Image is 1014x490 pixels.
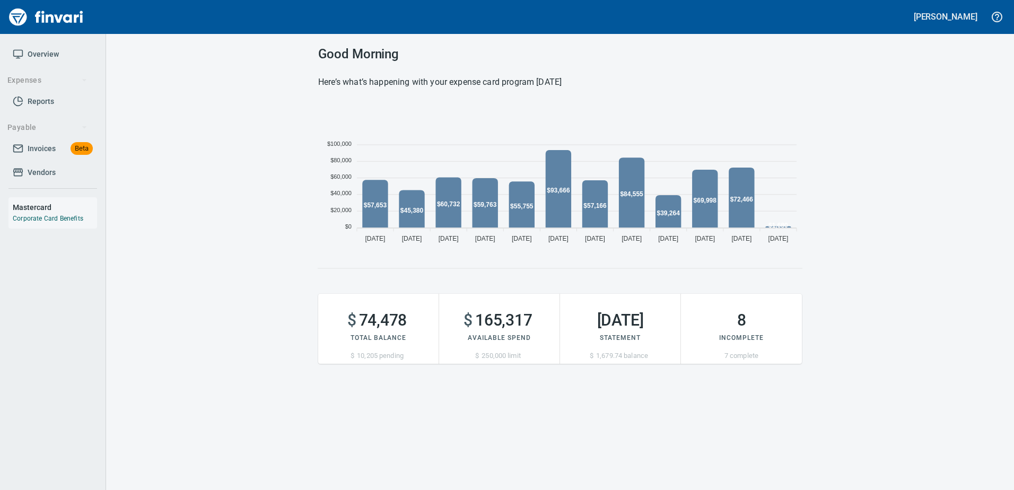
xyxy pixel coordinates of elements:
[512,235,532,242] tspan: [DATE]
[13,215,83,222] a: Corporate Card Benefits
[911,8,980,25] button: [PERSON_NAME]
[8,42,97,66] a: Overview
[28,48,59,61] span: Overview
[914,11,977,22] h5: [PERSON_NAME]
[330,190,352,196] tspan: $40,000
[3,71,92,90] button: Expenses
[6,4,86,30] img: Finvari
[365,235,386,242] tspan: [DATE]
[731,235,751,242] tspan: [DATE]
[695,235,715,242] tspan: [DATE]
[330,173,352,180] tspan: $60,000
[8,161,97,185] a: Vendors
[7,121,88,134] span: Payable
[585,235,605,242] tspan: [DATE]
[8,137,97,161] a: InvoicesBeta
[330,157,352,163] tspan: $80,000
[3,118,92,137] button: Payable
[439,235,459,242] tspan: [DATE]
[13,202,97,213] h6: Mastercard
[28,142,56,155] span: Invoices
[345,223,352,230] tspan: $0
[768,235,789,242] tspan: [DATE]
[475,235,495,242] tspan: [DATE]
[7,74,88,87] span: Expenses
[318,47,802,62] h3: Good Morning
[330,207,352,213] tspan: $20,000
[658,235,678,242] tspan: [DATE]
[548,235,569,242] tspan: [DATE]
[402,235,422,242] tspan: [DATE]
[28,95,54,108] span: Reports
[8,90,97,113] a: Reports
[71,143,93,155] span: Beta
[327,141,352,147] tspan: $100,000
[318,75,802,90] h6: Here’s what’s happening with your expense card program [DATE]
[622,235,642,242] tspan: [DATE]
[28,166,56,179] span: Vendors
